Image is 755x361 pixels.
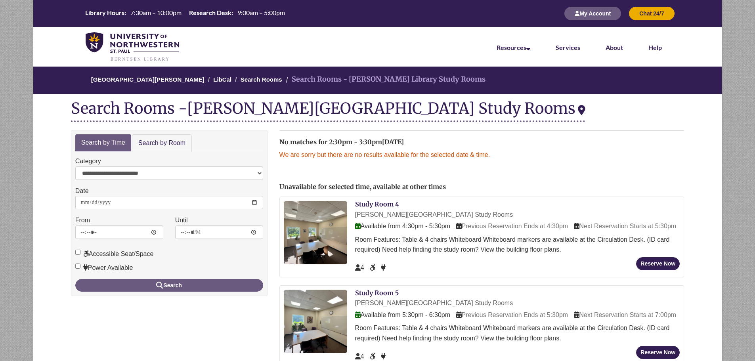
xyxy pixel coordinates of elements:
[456,223,568,229] span: Previous Reservation Ends at 4:30pm
[86,32,180,62] img: UNWSP Library Logo
[355,311,450,318] span: Available from 5:30pm - 6:30pm
[355,289,399,297] a: Study Room 5
[564,7,621,20] button: My Account
[82,8,127,17] th: Library Hours:
[71,100,585,122] div: Search Rooms -
[456,311,568,318] span: Previous Reservation Ends at 5:30pm
[497,44,530,51] a: Resources
[130,9,182,16] span: 7:30am – 10:00pm
[284,74,485,85] li: Search Rooms - [PERSON_NAME] Library Study Rooms
[574,223,677,229] span: Next Reservation Starts at 5:30pm
[241,76,282,83] a: Search Rooms
[279,150,684,160] p: We are sorry but there are no results available for the selected date & time.
[75,263,133,273] label: Power Available
[237,9,285,16] span: 9:00am – 5:00pm
[91,76,205,83] a: [GEOGRAPHIC_DATA][PERSON_NAME]
[355,235,680,255] div: Room Features: Table & 4 chairs Whiteboard Whiteboard markers are available at the Circulation De...
[132,134,192,152] a: Search by Room
[355,210,680,220] div: [PERSON_NAME][GEOGRAPHIC_DATA] Study Rooms
[636,257,680,270] button: Reserve Now
[75,215,90,225] label: From
[75,279,263,292] button: Search
[629,10,674,17] a: Chat 24/7
[75,134,131,151] a: Search by Time
[381,264,386,271] span: Power Available
[82,8,288,18] table: Hours Today
[355,223,450,229] span: Available from 4:30pm - 5:30pm
[186,8,234,17] th: Research Desk:
[175,215,188,225] label: Until
[75,156,101,166] label: Category
[284,201,347,264] img: Study Room 4
[75,186,89,196] label: Date
[355,353,364,360] span: The capacity of this space
[370,353,377,360] span: Accessible Seat/Space
[279,139,684,146] h2: No matches for 2:30pm - 3:30pm[DATE]
[187,99,585,118] div: [PERSON_NAME][GEOGRAPHIC_DATA] Study Rooms
[564,10,621,17] a: My Account
[355,323,680,343] div: Room Features: Table & 4 chairs Whiteboard Whiteboard markers are available at the Circulation De...
[648,44,662,51] a: Help
[279,183,684,191] h2: Unavailable for selected time, available at other times
[355,298,680,308] div: [PERSON_NAME][GEOGRAPHIC_DATA] Study Rooms
[636,346,680,359] button: Reserve Now
[629,7,674,20] button: Chat 24/7
[370,264,377,271] span: Accessible Seat/Space
[355,264,364,271] span: The capacity of this space
[75,249,154,259] label: Accessible Seat/Space
[75,264,80,269] input: Power Available
[82,8,288,19] a: Hours Today
[15,67,740,94] nav: Breadcrumb
[75,250,80,255] input: Accessible Seat/Space
[606,44,623,51] a: About
[381,353,386,360] span: Power Available
[355,200,399,208] a: Study Room 4
[574,311,677,318] span: Next Reservation Starts at 7:00pm
[556,44,580,51] a: Services
[213,76,231,83] a: LibCal
[284,290,347,353] img: Study Room 5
